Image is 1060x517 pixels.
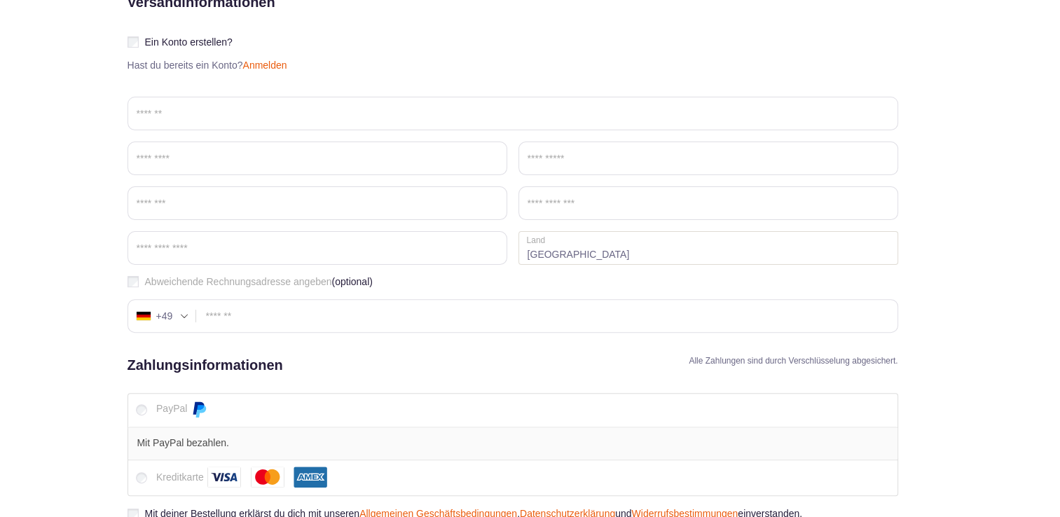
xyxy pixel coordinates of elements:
div: +49 [156,311,173,321]
div: Germany (Deutschland): +49 [128,300,197,332]
input: Ein Konto erstellen? [128,36,139,48]
label: Abweichende Rechnungsadresse angeben [128,276,898,288]
img: Visa [207,467,241,488]
h4: Alle Zahlungen sind durch Verschlüsselung abgesichert. [689,354,897,367]
img: Mastercard [251,467,284,488]
span: (optional) [331,276,372,288]
label: PayPal [156,403,211,414]
img: American Express [294,467,326,488]
p: Hast du bereits ein Konto? [122,60,293,71]
h2: Zahlungsinformationen [128,354,283,375]
p: Mit PayPal bezahlen. [137,436,888,450]
span: Ein Konto erstellen? [145,36,233,48]
strong: [GEOGRAPHIC_DATA] [518,231,898,265]
img: PayPal [191,401,207,418]
a: Anmelden [243,60,287,71]
input: Abweichende Rechnungsadresse angeben(optional) [128,276,139,287]
label: Kreditkarte [156,471,331,483]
